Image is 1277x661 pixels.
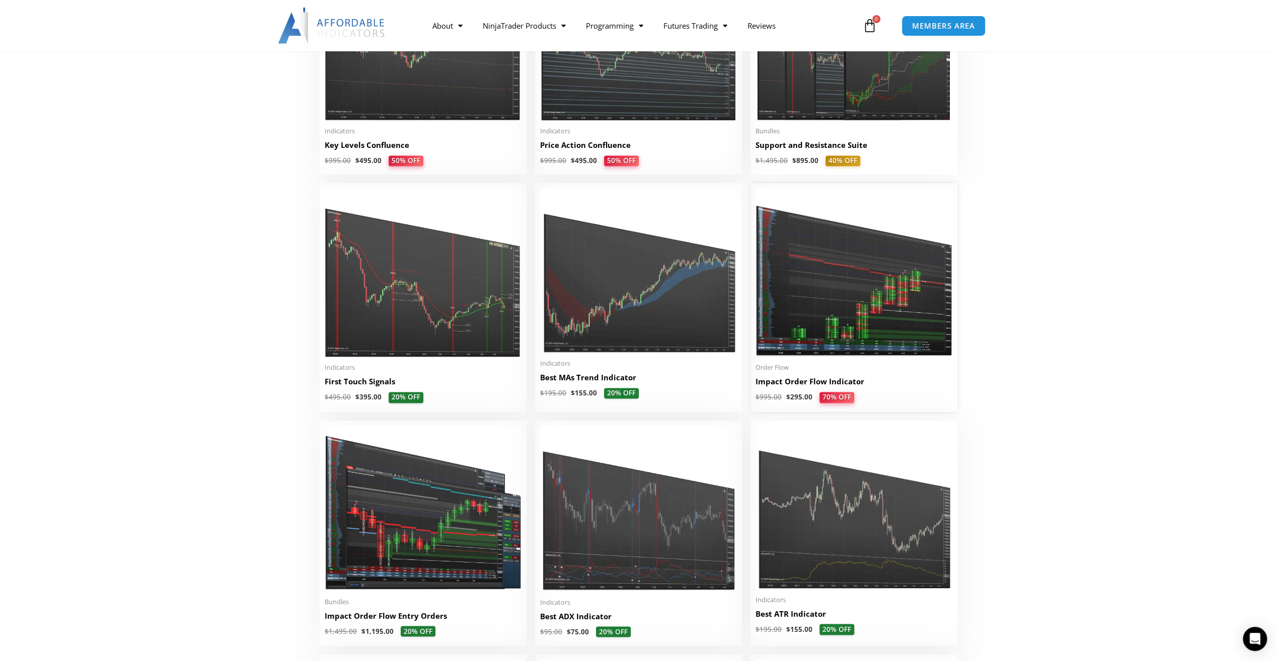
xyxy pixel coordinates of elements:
a: About [422,14,472,37]
span: $ [792,156,796,165]
span: $ [540,627,544,636]
h2: Price Action Confluence [540,140,737,150]
a: Best ATR Indicator [756,608,952,624]
a: Best MAs Trend Indicator [540,372,737,388]
img: First Touch Signals 1 [325,188,521,357]
img: LogoAI | Affordable Indicators – NinjaTrader [278,8,386,44]
span: 20% OFF [604,388,639,399]
bdi: 995.00 [540,156,566,165]
img: OrderFlow 2 [756,188,952,357]
bdi: 1,495.00 [756,156,788,165]
span: $ [540,156,544,165]
span: 50% OFF [604,155,639,167]
span: Indicators [540,598,737,606]
span: 0 [872,15,880,23]
span: $ [355,156,359,165]
bdi: 75.00 [567,627,589,636]
bdi: 995.00 [325,156,351,165]
h2: Best ATR Indicator [756,608,952,619]
a: Key Levels Confluence [325,140,521,155]
span: Indicators [540,127,737,135]
span: $ [540,388,544,397]
h2: First Touch Signals [325,376,521,387]
span: MEMBERS AREA [912,22,975,30]
h2: Key Levels Confluence [325,140,521,150]
h2: Impact Order Flow Indicator [756,376,952,387]
a: 0 [848,11,892,40]
bdi: 1,195.00 [361,626,394,635]
span: $ [786,624,790,633]
bdi: 495.00 [355,156,382,165]
span: $ [571,156,575,165]
h2: Support and Resistance Suite [756,140,952,150]
a: Programming [575,14,653,37]
a: Impact Order Flow Entry Orders [325,610,521,626]
span: $ [325,392,329,401]
a: MEMBERS AREA [902,16,986,36]
a: Reviews [737,14,785,37]
h2: Best ADX Indicator [540,611,737,621]
bdi: 95.00 [540,627,562,636]
img: Impact Order Flow Entry Orders [325,425,521,591]
nav: Menu [422,14,860,37]
span: Bundles [756,127,952,135]
span: $ [567,627,571,636]
span: $ [756,624,760,633]
bdi: 295.00 [786,392,812,401]
span: 40% OFF [825,155,860,167]
span: Indicators [756,595,952,604]
bdi: 195.00 [540,388,566,397]
span: 20% OFF [596,626,631,637]
a: Impact Order Flow Indicator [756,376,952,392]
span: 20% OFF [819,624,854,635]
bdi: 155.00 [571,388,597,397]
a: First Touch Signals [325,376,521,392]
a: Futures Trading [653,14,737,37]
a: Support and Resistance Suite [756,140,952,155]
img: Best ADX Indicator [540,425,737,592]
bdi: 995.00 [756,392,782,401]
span: Indicators [325,127,521,135]
span: $ [756,156,760,165]
span: 50% OFF [389,155,423,167]
span: $ [756,392,760,401]
div: Open Intercom Messenger [1243,627,1267,651]
span: 70% OFF [819,392,854,403]
span: Bundles [325,597,521,606]
span: $ [325,156,329,165]
img: Best MAs Trend Indicator [540,188,737,353]
bdi: 155.00 [786,624,812,633]
bdi: 495.00 [325,392,351,401]
bdi: 395.00 [355,392,382,401]
span: $ [325,626,329,635]
bdi: 895.00 [792,156,818,165]
span: $ [786,392,790,401]
bdi: 1,495.00 [325,626,357,635]
span: 20% OFF [389,392,423,403]
span: $ [571,388,575,397]
h2: Impact Order Flow Entry Orders [325,610,521,621]
span: $ [355,392,359,401]
a: Best ADX Indicator [540,611,737,626]
h2: Best MAs Trend Indicator [540,372,737,383]
img: Best ATR Indicator [756,425,952,590]
bdi: 495.00 [571,156,597,165]
span: Indicators [540,359,737,368]
span: $ [361,626,365,635]
a: Price Action Confluence [540,140,737,155]
a: NinjaTrader Products [472,14,575,37]
span: Indicators [325,363,521,372]
bdi: 195.00 [756,624,782,633]
span: 20% OFF [401,626,435,637]
span: Order Flow [756,363,952,372]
